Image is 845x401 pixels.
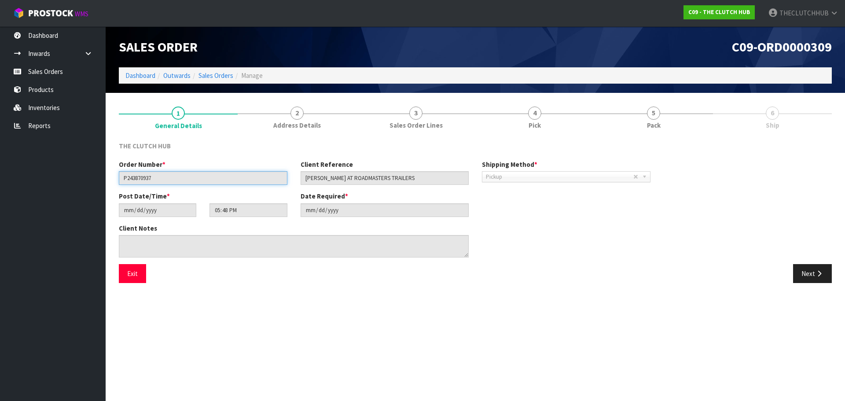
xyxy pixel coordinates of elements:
span: 1 [172,107,185,120]
label: Client Reference [301,160,353,169]
span: THE CLUTCH HUB [119,142,171,150]
label: Client Notes [119,224,157,233]
label: Order Number [119,160,165,169]
strong: C09 - THE CLUTCH HUB [688,8,750,16]
input: Client Reference [301,171,469,185]
button: Next [793,264,832,283]
span: THECLUTCHHUB [779,9,829,17]
a: Outwards [163,71,191,80]
span: Ship [766,121,779,130]
span: Pick [529,121,541,130]
label: Post Date/Time [119,191,170,201]
span: C09-ORD0000309 [732,38,832,55]
small: WMS [75,10,88,18]
span: Pack [647,121,661,130]
span: Address Details [273,121,321,130]
a: Dashboard [125,71,155,80]
span: General Details [119,135,832,290]
span: 6 [766,107,779,120]
span: Manage [241,71,263,80]
span: ProStock [28,7,73,19]
span: 3 [409,107,422,120]
img: cube-alt.png [13,7,24,18]
span: Sales Order Lines [389,121,443,130]
button: Exit [119,264,146,283]
span: Sales Order [119,38,198,55]
span: 5 [647,107,660,120]
span: 4 [528,107,541,120]
a: Sales Orders [198,71,233,80]
span: General Details [155,121,202,130]
label: Date Required [301,191,348,201]
label: Shipping Method [482,160,537,169]
span: Pickup [486,172,633,182]
input: Order Number [119,171,287,185]
span: 2 [290,107,304,120]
